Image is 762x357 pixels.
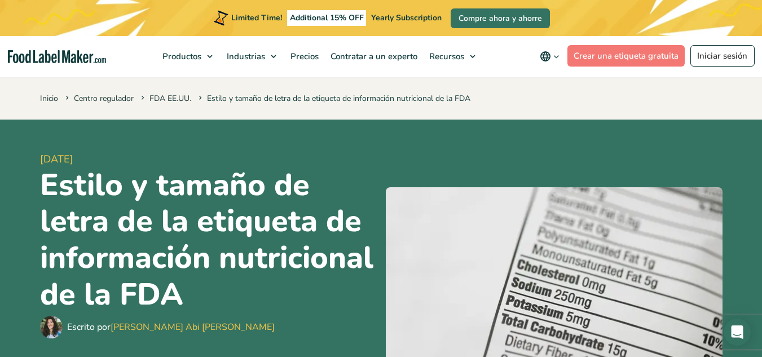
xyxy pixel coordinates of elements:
[40,167,377,313] h1: Estilo y tamaño de letra de la etiqueta de información nutricional de la FDA
[149,93,191,104] a: FDA EE.UU.
[196,93,470,104] span: Estilo y tamaño de letra de la etiqueta de información nutricional de la FDA
[40,316,63,338] img: Maria Abi Hanna - Etiquetadora de alimentos
[67,320,275,334] div: Escrito por
[567,45,685,67] a: Crear una etiqueta gratuita
[690,45,755,67] a: Iniciar sesión
[40,152,377,167] span: [DATE]
[223,51,266,62] span: Industrias
[74,93,134,104] a: Centro regulador
[424,36,481,77] a: Recursos
[371,12,442,23] span: Yearly Subscription
[221,36,282,77] a: Industrias
[426,51,465,62] span: Recursos
[111,321,275,333] a: [PERSON_NAME] Abi [PERSON_NAME]
[159,51,202,62] span: Productos
[285,36,322,77] a: Precios
[157,36,218,77] a: Productos
[287,10,367,26] span: Additional 15% OFF
[287,51,320,62] span: Precios
[231,12,282,23] span: Limited Time!
[325,36,421,77] a: Contratar a un experto
[327,51,419,62] span: Contratar a un experto
[451,8,550,28] a: Compre ahora y ahorre
[724,319,751,346] div: Open Intercom Messenger
[40,93,58,104] a: Inicio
